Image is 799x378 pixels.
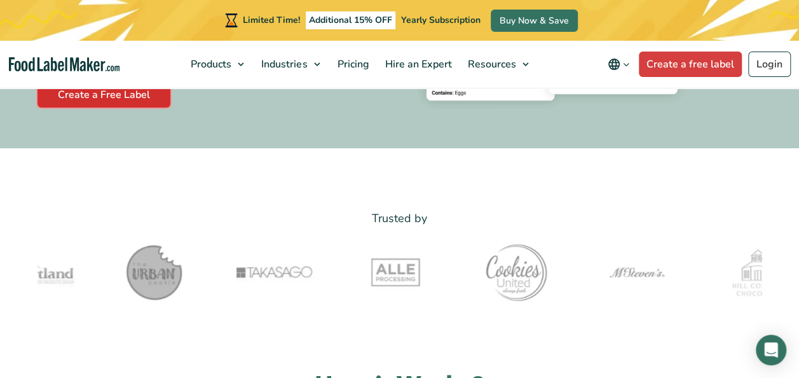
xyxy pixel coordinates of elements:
[460,41,535,88] a: Resources
[329,41,374,88] a: Pricing
[401,14,481,26] span: Yearly Subscription
[9,57,120,72] a: Food Label Maker homepage
[187,57,233,71] span: Products
[38,82,170,108] a: Create a Free Label
[257,57,308,71] span: Industries
[243,14,300,26] span: Limited Time!
[639,52,742,77] a: Create a free label
[38,209,762,228] p: Trusted by
[748,52,791,77] a: Login
[599,52,639,77] button: Change language
[333,57,370,71] span: Pricing
[756,335,786,365] div: Open Intercom Messenger
[254,41,326,88] a: Industries
[381,57,453,71] span: Hire an Expert
[377,41,456,88] a: Hire an Expert
[183,41,250,88] a: Products
[491,10,578,32] a: Buy Now & Save
[463,57,517,71] span: Resources
[306,11,395,29] span: Additional 15% OFF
